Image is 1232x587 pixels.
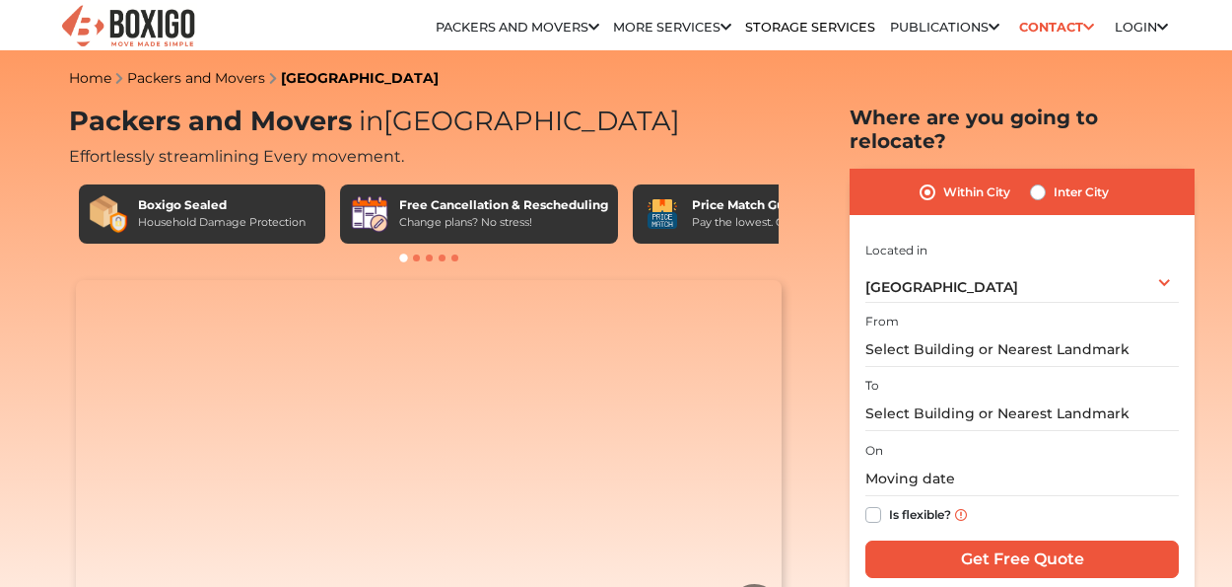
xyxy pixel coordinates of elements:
[643,194,682,234] img: Price Match Guarantee
[352,105,680,137] span: [GEOGRAPHIC_DATA]
[865,462,1179,496] input: Moving date
[850,106,1195,153] h2: Where are you going to relocate?
[436,20,599,35] a: Packers and Movers
[69,106,788,138] h1: Packers and Movers
[1013,12,1101,42] a: Contact
[1115,20,1168,35] a: Login
[955,509,967,521] img: info
[865,332,1179,367] input: Select Building or Nearest Landmark
[1054,181,1109,204] label: Inter City
[59,3,197,51] img: Boxigo
[350,194,389,234] img: Free Cancellation & Rescheduling
[865,278,1018,296] span: [GEOGRAPHIC_DATA]
[692,214,842,231] div: Pay the lowest. Guaranteed!
[69,147,404,166] span: Effortlessly streamlining Every movement.
[865,541,1179,578] input: Get Free Quote
[692,196,842,214] div: Price Match Guarantee
[399,196,608,214] div: Free Cancellation & Rescheduling
[69,69,111,87] a: Home
[890,20,999,35] a: Publications
[889,503,951,524] label: Is flexible?
[865,313,899,330] label: From
[613,20,731,35] a: More services
[138,196,306,214] div: Boxigo Sealed
[865,377,879,395] label: To
[943,181,1010,204] label: Within City
[89,194,128,234] img: Boxigo Sealed
[359,105,383,137] span: in
[138,214,306,231] div: Household Damage Protection
[865,442,883,460] label: On
[745,20,875,35] a: Storage Services
[281,69,439,87] a: [GEOGRAPHIC_DATA]
[865,397,1179,431] input: Select Building or Nearest Landmark
[399,214,608,231] div: Change plans? No stress!
[127,69,265,87] a: Packers and Movers
[865,242,927,259] label: Located in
